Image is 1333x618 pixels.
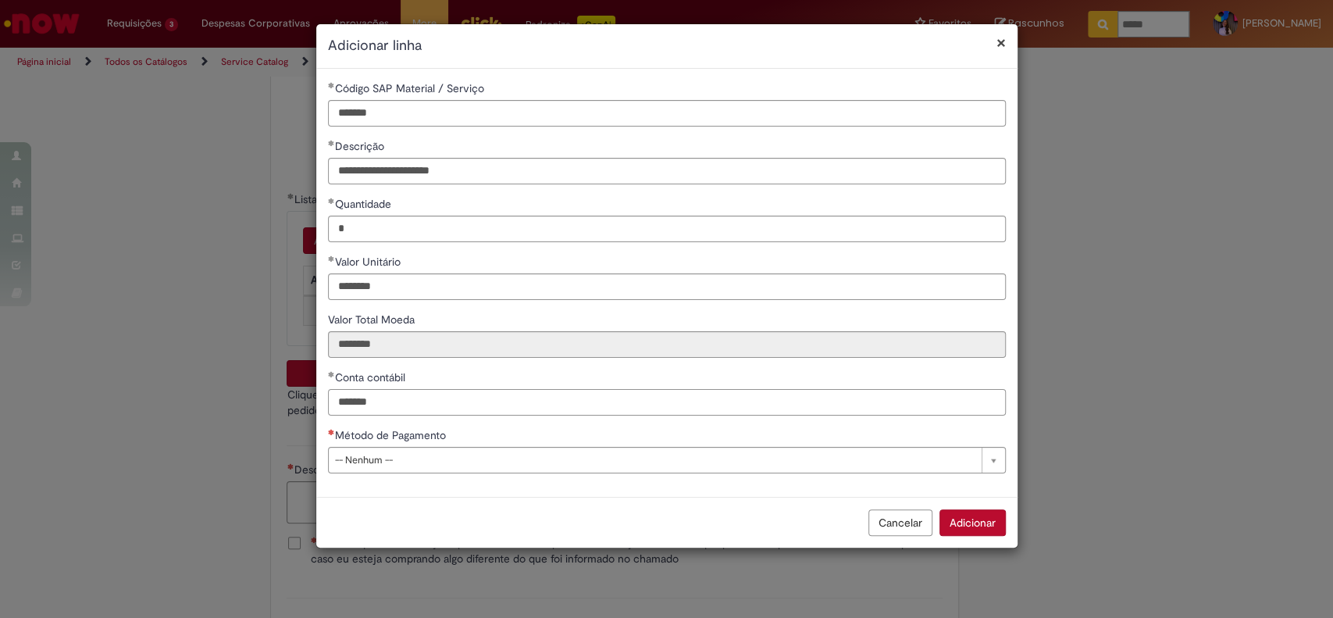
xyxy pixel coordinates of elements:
h2: Adicionar linha [328,36,1006,56]
input: Valor Unitário [328,273,1006,300]
span: Método de Pagamento [335,428,449,442]
input: Descrição [328,158,1006,184]
span: Obrigatório Preenchido [328,255,335,262]
button: Adicionar [939,509,1006,536]
input: Conta contábil [328,389,1006,416]
span: Somente leitura - Valor Total Moeda [328,313,418,327]
span: Descrição [335,139,387,153]
span: Código SAP Material / Serviço [335,81,487,95]
span: Quantidade [335,197,394,211]
input: Valor Total Moeda [328,331,1006,358]
span: Valor Unitário [335,255,404,269]
span: Obrigatório Preenchido [328,82,335,88]
input: Código SAP Material / Serviço [328,100,1006,127]
span: Necessários [328,429,335,435]
span: Obrigatório Preenchido [328,198,335,204]
button: Fechar modal [996,34,1006,51]
span: Conta contábil [335,370,408,384]
input: Quantidade [328,216,1006,242]
span: Obrigatório Preenchido [328,371,335,377]
span: Obrigatório Preenchido [328,140,335,146]
button: Cancelar [868,509,932,536]
span: -- Nenhum -- [335,448,974,473]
